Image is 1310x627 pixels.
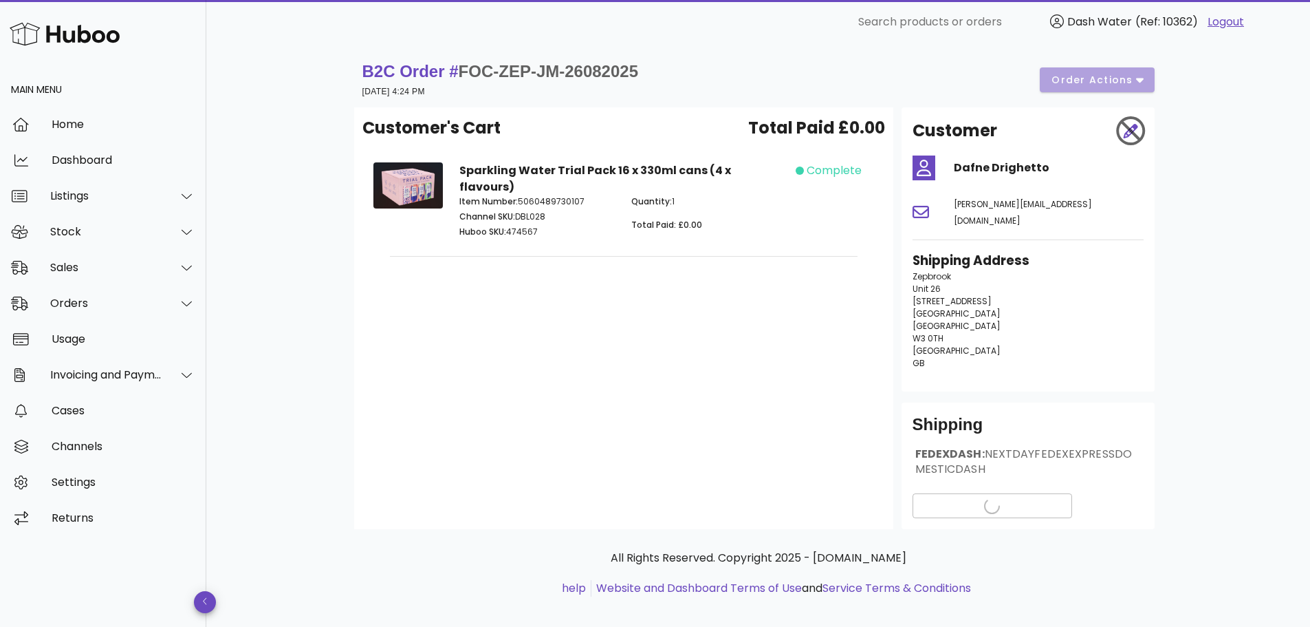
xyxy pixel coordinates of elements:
div: Home [52,118,195,131]
span: Channel SKU: [459,211,515,222]
div: Dashboard [52,153,195,167]
a: Service Terms & Conditions [822,580,971,596]
span: complete [807,162,862,179]
span: W3 0TH [913,332,943,344]
div: Channels [52,440,195,453]
span: FOC-ZEP-JM-26082025 [459,62,638,81]
a: help [562,580,586,596]
div: Returns [52,511,195,524]
a: Logout [1208,14,1244,30]
div: Shipping [913,414,1144,447]
div: Stock [50,225,162,238]
div: Cases [52,404,195,417]
span: NEXTDAYFEDEXEXPRESSDOMESTICDASH [915,446,1133,477]
h2: Customer [913,118,997,143]
p: All Rights Reserved. Copyright 2025 - [DOMAIN_NAME] [365,550,1152,566]
small: [DATE] 4:24 PM [362,87,425,96]
span: Total Paid: £0.00 [631,219,702,231]
div: Usage [52,332,195,346]
strong: Sparkling Water Trial Pack 16 x 330ml cans (4 x flavours) [459,162,731,195]
span: Quantity: [631,195,672,207]
div: Listings [50,189,162,202]
div: Invoicing and Payments [50,368,162,381]
span: Customer's Cart [362,116,501,140]
div: FEDEXDASH: [913,447,1144,488]
span: [GEOGRAPHIC_DATA] [913,320,1001,332]
span: GB [913,357,925,369]
span: [GEOGRAPHIC_DATA] [913,345,1001,357]
a: Website and Dashboard Terms of Use [596,580,802,596]
h3: Shipping Address [913,251,1144,270]
span: Total Paid £0.00 [748,116,885,140]
p: 5060489730107 [459,195,615,208]
li: and [591,580,971,597]
div: Sales [50,261,162,274]
div: Settings [52,476,195,489]
img: Product Image [373,162,443,209]
p: DBL028 [459,211,615,223]
span: Huboo SKU: [459,226,506,237]
span: Item Number: [459,195,518,207]
h4: Dafne Drighetto [954,160,1144,176]
span: (Ref: 10362) [1135,14,1198,30]
span: Unit 26 [913,283,941,295]
p: 1 [631,195,787,208]
img: Huboo Logo [10,19,120,49]
span: [STREET_ADDRESS] [913,295,992,307]
span: [PERSON_NAME][EMAIL_ADDRESS][DOMAIN_NAME] [954,198,1092,226]
p: 474567 [459,226,615,238]
span: [GEOGRAPHIC_DATA] [913,308,1001,319]
span: Dash Water [1067,14,1132,30]
div: Orders [50,297,162,310]
strong: B2C Order # [362,62,639,81]
span: Zepbrook [913,270,951,282]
